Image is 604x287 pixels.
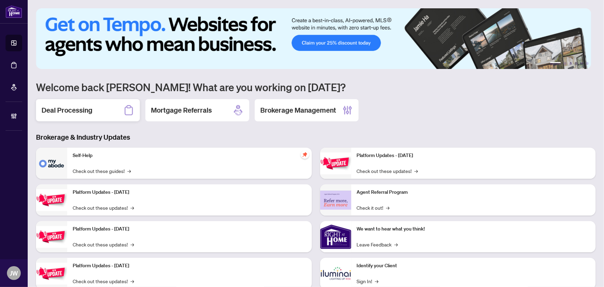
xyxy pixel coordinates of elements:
span: → [130,277,134,285]
a: Check out these updates!→ [73,277,134,285]
p: We want to hear what you think! [357,225,591,233]
span: → [130,204,134,211]
span: → [415,167,418,175]
p: Platform Updates - [DATE] [73,262,306,270]
span: JW [10,268,18,278]
button: 4 [575,62,578,65]
img: Platform Updates - September 16, 2025 [36,189,67,211]
p: Self-Help [73,152,306,159]
p: Identify your Client [357,262,591,270]
p: Platform Updates - [DATE] [357,152,591,159]
h2: Brokerage Management [260,105,336,115]
a: Check out these updates!→ [73,204,134,211]
button: 1 [550,62,561,65]
span: → [386,204,390,211]
img: logo [6,5,22,18]
img: Self-Help [36,148,67,179]
button: 3 [569,62,572,65]
img: Agent Referral Program [320,191,351,210]
a: Sign In!→ [357,277,379,285]
h1: Welcome back [PERSON_NAME]! What are you working on [DATE]? [36,80,596,94]
h2: Deal Processing [42,105,92,115]
a: Check out these updates!→ [357,167,418,175]
span: → [127,167,131,175]
a: Check out these updates!→ [73,241,134,248]
button: 6 [586,62,589,65]
button: Open asap [576,263,597,284]
h3: Brokerage & Industry Updates [36,132,596,142]
button: 5 [580,62,583,65]
img: Platform Updates - July 8, 2025 [36,263,67,285]
p: Platform Updates - [DATE] [73,225,306,233]
p: Agent Referral Program [357,189,591,196]
span: → [375,277,379,285]
img: We want to hear what you think! [320,221,351,252]
a: Check out these guides!→ [73,167,131,175]
h2: Mortgage Referrals [151,105,212,115]
span: pushpin [301,150,309,159]
span: → [130,241,134,248]
p: Platform Updates - [DATE] [73,189,306,196]
img: Slide 0 [36,8,591,69]
a: Leave Feedback→ [357,241,398,248]
span: → [395,241,398,248]
a: Check it out!→ [357,204,390,211]
img: Platform Updates - June 23, 2025 [320,153,351,174]
img: Platform Updates - July 21, 2025 [36,226,67,248]
button: 2 [564,62,567,65]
